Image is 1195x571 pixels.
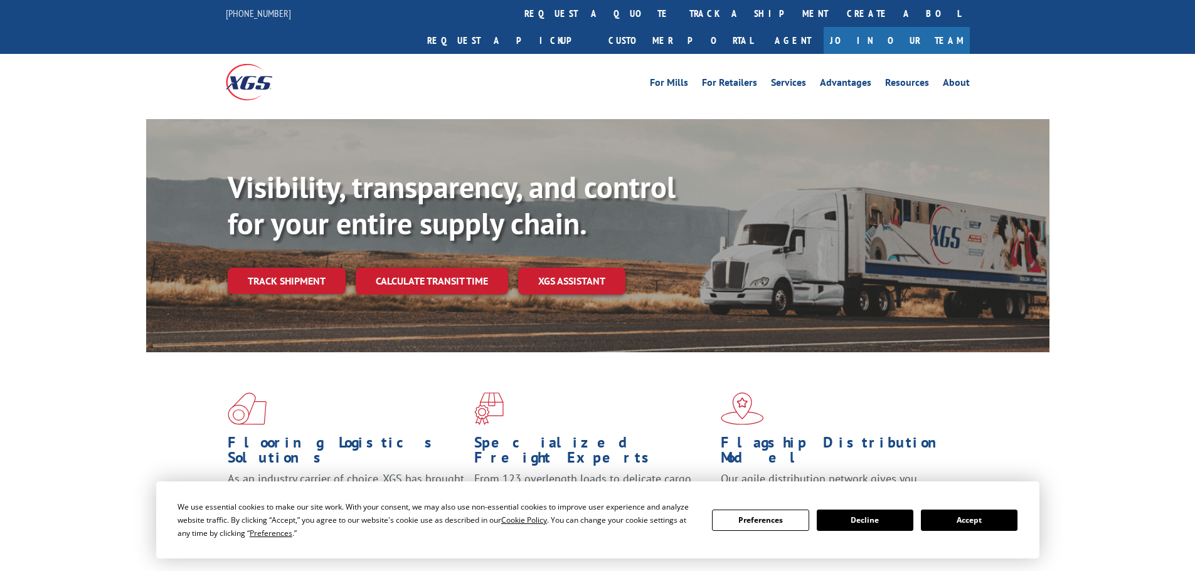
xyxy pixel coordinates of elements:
[228,167,676,243] b: Visibility, transparency, and control for your entire supply chain.
[418,27,599,54] a: Request a pickup
[817,510,913,531] button: Decline
[356,268,508,295] a: Calculate transit time
[943,78,970,92] a: About
[885,78,929,92] a: Resources
[650,78,688,92] a: For Mills
[228,435,465,471] h1: Flooring Logistics Solutions
[721,392,764,425] img: xgs-icon-flagship-distribution-model-red
[771,78,806,92] a: Services
[501,515,547,525] span: Cookie Policy
[721,471,952,501] span: Our agile distribution network gives you nationwide inventory management on demand.
[178,500,697,540] div: We use essential cookies to make our site work. With your consent, we may also use non-essential ...
[226,7,291,19] a: [PHONE_NUMBER]
[712,510,809,531] button: Preferences
[599,27,762,54] a: Customer Portal
[228,268,346,294] a: Track shipment
[518,268,625,295] a: XGS ASSISTANT
[721,435,958,471] h1: Flagship Distribution Model
[820,78,871,92] a: Advantages
[762,27,824,54] a: Agent
[474,435,711,471] h1: Specialized Freight Experts
[702,78,757,92] a: For Retailers
[474,471,711,527] p: From 123 overlength loads to delicate cargo, our experienced staff knows the best way to move you...
[824,27,970,54] a: Join Our Team
[228,392,267,425] img: xgs-icon-total-supply-chain-intelligence-red
[921,510,1017,531] button: Accept
[156,481,1039,558] div: Cookie Consent Prompt
[228,471,464,516] span: As an industry carrier of choice, XGS has brought innovation and dedication to flooring logistics...
[250,528,292,538] span: Preferences
[474,392,504,425] img: xgs-icon-focused-on-flooring-red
